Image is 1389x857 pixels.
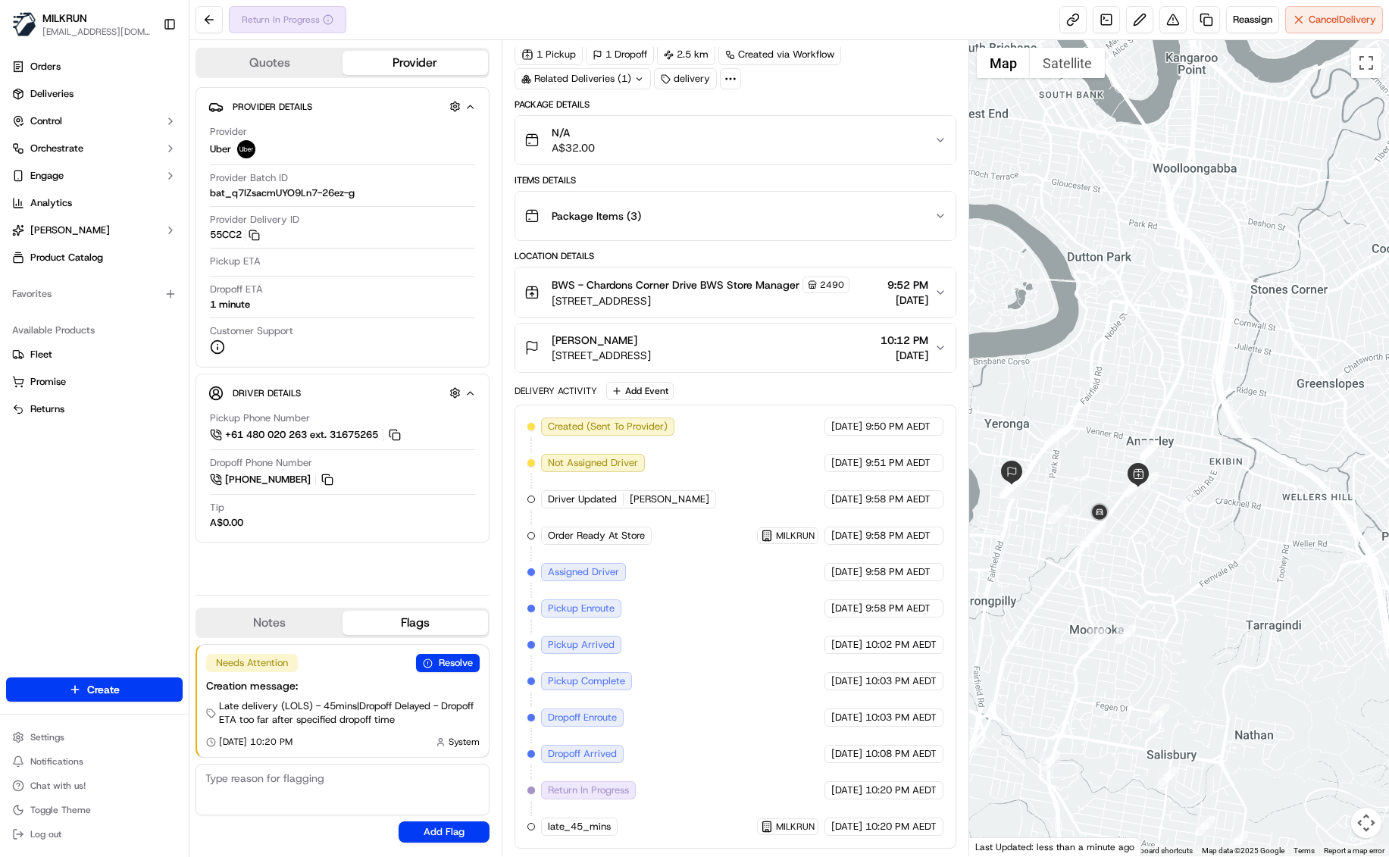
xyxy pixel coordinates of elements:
span: [STREET_ADDRESS] [552,293,849,308]
div: Needs Attention [206,654,298,672]
button: Provider [343,51,488,75]
span: Provider [210,125,247,139]
span: [DATE] [831,529,862,543]
button: MILKRUN [761,821,815,833]
button: Quotes [197,51,343,75]
span: Not Assigned Driver [548,456,638,470]
span: Provider Delivery ID [210,213,299,227]
span: [DATE] 10:20 PM [219,736,293,748]
span: [EMAIL_ADDRESS][DOMAIN_NAME] [42,26,151,38]
div: 21 [1195,816,1215,836]
span: Pickup Enroute [548,602,615,615]
span: Package Items ( 3 ) [552,208,641,224]
span: 9:58 PM AEDT [865,529,931,543]
span: MILKRUN [776,821,815,833]
span: MILKRUN [42,11,87,26]
span: Driver Updated [548,493,617,506]
a: Promise [12,375,177,389]
span: Engage [30,169,64,183]
button: Map camera controls [1351,808,1381,838]
span: Dropoff Arrived [548,747,617,761]
button: 55CC2 [210,228,260,242]
button: Resolve [416,654,480,672]
span: Dropoff ETA [210,283,263,296]
button: Chat with us! [6,775,183,796]
span: [PHONE_NUMBER] [225,473,311,486]
button: Toggle fullscreen view [1351,48,1381,78]
span: 10:02 PM AEDT [865,638,937,652]
img: uber-new-logo.jpeg [237,140,255,158]
div: 13 [1044,428,1064,448]
div: 5 [1048,505,1068,524]
span: [STREET_ADDRESS] [552,348,651,363]
span: Orchestrate [30,142,83,155]
span: Log out [30,828,61,840]
span: Map data ©2025 Google [1202,846,1284,855]
div: Location Details [515,250,956,262]
span: [DATE] [831,674,862,688]
span: [DATE] [831,493,862,506]
span: Pickup Phone Number [210,411,310,425]
span: Customer Support [210,324,293,338]
div: Related Deliveries (1) [515,68,651,89]
div: 31 [1088,628,1108,648]
div: delivery [654,68,717,89]
span: [DATE] [831,747,862,761]
div: Creation message: [206,678,480,693]
span: Create [87,682,120,697]
span: N/A [552,125,595,140]
div: 32 [1075,534,1094,554]
span: 9:50 PM AEDT [865,420,931,433]
button: Provider Details [208,94,477,119]
div: 22 [1228,831,1248,851]
a: [PHONE_NUMBER] [210,471,336,488]
div: Available Products [6,318,183,342]
button: BWS - Chardons Corner Drive BWS Store Manager2490[STREET_ADDRESS]9:52 PM[DATE] [515,267,956,317]
span: 10:08 PM AEDT [865,747,937,761]
button: Notifications [6,751,183,772]
span: [PERSON_NAME] [30,224,110,237]
button: Show street map [977,48,1030,78]
span: [DATE] [831,420,862,433]
span: Pickup Complete [548,674,625,688]
span: [DATE] [831,565,862,579]
div: A$0.00 [210,516,243,530]
div: 3 [1128,474,1148,493]
button: Return In Progress [229,6,346,33]
span: bat_q7IZsacmUYO9Ln7-26ez-g [210,186,355,200]
button: Orchestrate [6,136,183,161]
span: 10:12 PM [881,333,928,348]
div: Delivery Activity [515,385,597,397]
div: Package Details [515,99,956,111]
button: Engage [6,164,183,188]
button: Add Flag [399,821,490,843]
div: 6 [1004,476,1024,496]
button: Reassign [1226,6,1279,33]
a: +61 480 020 263 ext. 31675265 [210,427,403,443]
button: Toggle Theme [6,799,183,821]
span: [DATE] [831,456,862,470]
button: Package Items (3) [515,192,956,240]
div: Last Updated: less than a minute ago [969,837,1141,856]
button: Keyboard shortcuts [1128,846,1193,856]
button: Driver Details [208,380,477,405]
span: Uber [210,142,231,156]
button: Flags [343,611,488,635]
div: Created via Workflow [718,44,841,65]
div: 18 [1116,624,1136,644]
span: [DATE] [887,292,928,308]
span: [DATE] [831,783,862,797]
div: 1 Dropoff [586,44,654,65]
a: Deliveries [6,82,183,106]
div: 12 [1000,478,1019,498]
span: Assigned Driver [548,565,619,579]
span: Provider Batch ID [210,171,288,185]
span: Fleet [30,348,52,361]
button: Show satellite imagery [1030,48,1105,78]
span: Chat with us! [30,780,86,792]
div: 11 [1000,479,1020,499]
div: 1 minute [210,298,250,311]
a: Open this area in Google Maps (opens a new window) [973,837,1023,856]
span: MILKRUN [776,530,815,542]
